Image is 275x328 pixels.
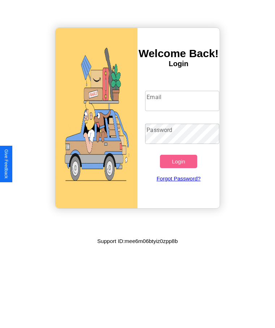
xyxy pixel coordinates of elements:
[4,149,9,179] div: Give Feedback
[55,28,137,208] img: gif
[97,236,178,246] p: Support ID: mee6m06btyiz0zpp8b
[141,168,215,189] a: Forgot Password?
[160,155,197,168] button: Login
[137,47,220,60] h3: Welcome Back!
[137,60,220,68] h4: Login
